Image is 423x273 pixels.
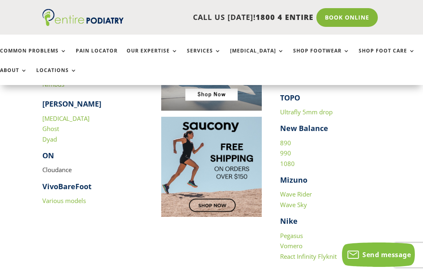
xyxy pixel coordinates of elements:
strong: New Balance [280,123,328,133]
a: [MEDICAL_DATA] [42,114,90,122]
a: Ultrafly 5mm drop [280,108,333,116]
a: Vomero [280,242,302,250]
span: 1800 4 ENTIRE [256,12,313,22]
a: Wave Sky [280,201,307,209]
strong: VivoBareFoot [42,181,92,191]
strong: TOPO [280,93,300,103]
a: Wave Rider [280,190,312,198]
strong: ON [42,151,54,160]
button: Send message [342,242,415,267]
strong: [PERSON_NAME] [42,99,101,109]
a: Pain Locator [76,48,118,66]
a: 1080 [280,159,295,168]
a: Dyad [42,135,57,143]
a: 990 [280,149,291,157]
p: Cloudance [42,165,143,181]
a: 890 [280,139,291,147]
a: Shop Foot Care [359,48,415,66]
a: Services [187,48,221,66]
a: Book Online [316,8,378,27]
a: Shop Footwear [293,48,350,66]
a: Locations [36,68,77,85]
a: Various models [42,197,86,205]
p: CALL US [DATE]! [124,12,313,23]
a: Entire Podiatry [42,20,124,28]
img: logo (1) [42,9,124,26]
strong: Mizuno [280,175,307,185]
a: Our Expertise [127,48,178,66]
a: Pegasus [280,232,303,240]
a: Ghost [42,124,59,133]
a: React Infinity Flyknit [280,252,337,260]
strong: Nike [280,216,298,226]
a: [MEDICAL_DATA] [230,48,284,66]
span: Send message [362,250,411,259]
